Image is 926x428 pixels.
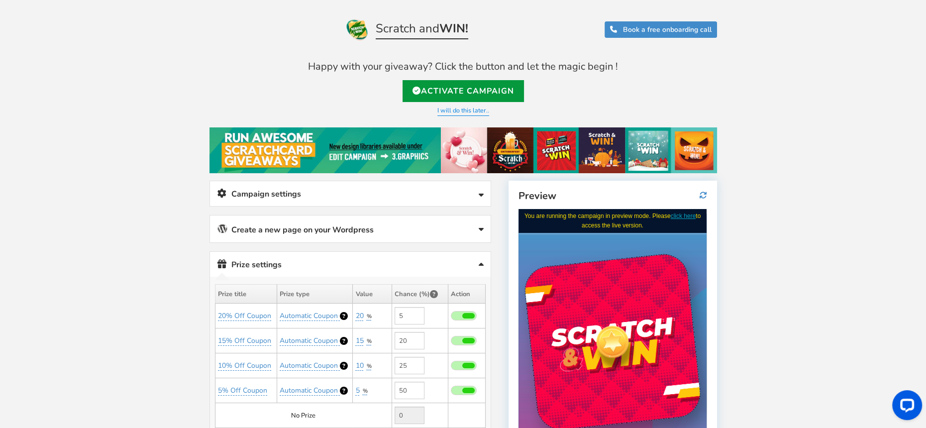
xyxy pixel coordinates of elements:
a: 10 [355,361,363,371]
a: 20% Off Coupon [218,311,271,321]
h4: Happy with your giveaway? Click the button and let the magic begin ! [209,61,717,72]
a: 5% Off Coupon [218,386,267,396]
input: Value not editable [395,407,424,424]
a: % [366,313,371,321]
a: Automatic Coupon [280,311,340,321]
a: Automatic Coupon [280,386,340,396]
th: Prize type [277,285,353,304]
img: festival-poster-2020.jpg [209,127,717,173]
a: Activate Campaign [403,80,524,102]
a: % [362,387,367,395]
a: Book a free onboarding call [605,21,717,38]
a: 15% Off Coupon [218,336,271,346]
span: Book a free onboarding call [623,25,712,34]
span: Automatic Coupon [280,361,338,370]
a: 20 [355,311,363,321]
td: No Prize [215,403,392,428]
strong: WIN! [439,20,468,36]
th: Value [353,285,392,304]
a: % [366,337,371,345]
span: Automatic Coupon [280,336,338,345]
a: 5 [355,386,359,396]
a: Campaign settings [210,181,491,207]
a: Create a new page on your Wordpress [210,215,491,242]
a: Automatic Coupon [280,361,340,371]
span: Automatic Coupon [280,311,338,321]
h4: Preview [518,191,707,202]
th: Action [448,285,485,304]
a: 10% Off Coupon [218,361,271,371]
th: Prize title [215,285,277,304]
span: Automatic Coupon [280,386,338,395]
a: click here [152,3,178,10]
a: Automatic Coupon [280,336,340,346]
a: I will do this later.. [437,106,489,116]
iframe: LiveChat chat widget [884,386,926,428]
a: Prize settings [210,252,491,277]
span: Scratch and [376,22,468,39]
img: Scratch and Win [345,17,369,41]
th: Chance (%) [392,285,448,304]
a: 15 [355,336,363,346]
a: % [366,362,371,370]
